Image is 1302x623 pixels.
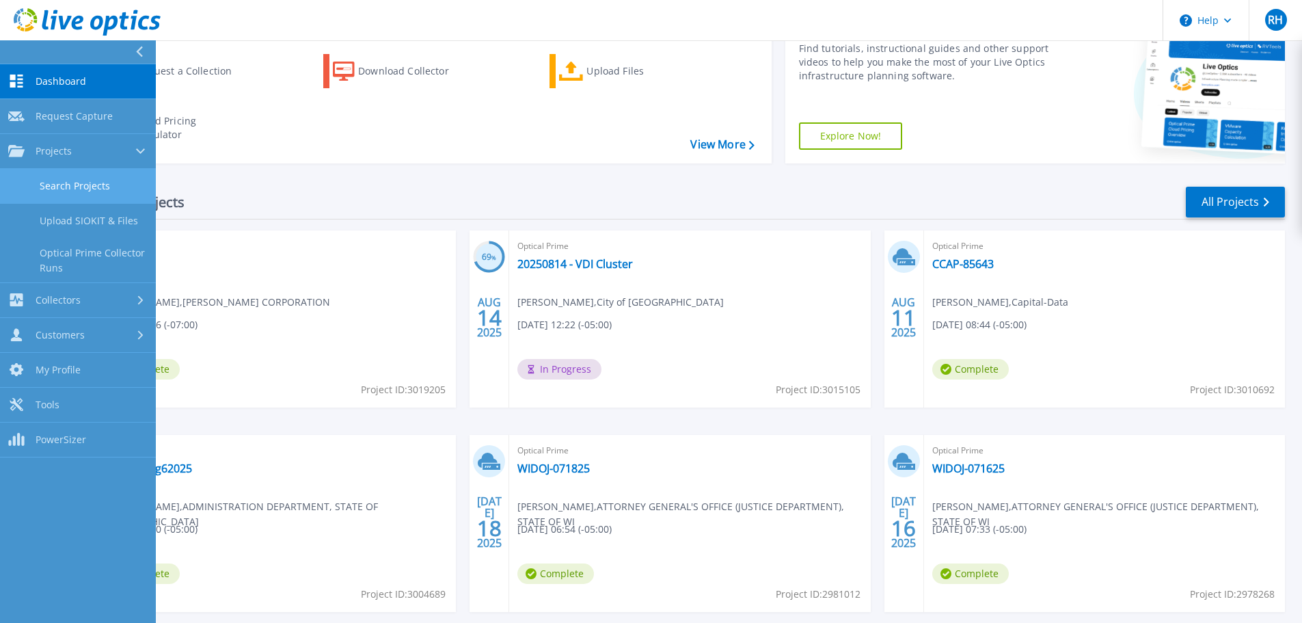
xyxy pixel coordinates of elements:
span: Optical Prime [103,443,448,458]
a: Upload Files [550,54,702,88]
div: Upload Files [586,57,696,85]
div: [DATE] 2025 [476,497,502,547]
span: [DATE] 08:44 (-05:00) [932,317,1027,332]
span: Optical Prime [932,443,1277,458]
span: RH [1268,14,1283,25]
h3: 69 [473,250,505,265]
span: Dashboard [36,75,86,88]
span: [DATE] 12:22 (-05:00) [517,317,612,332]
span: Project ID: 2978268 [1190,587,1275,602]
span: Request Capture [36,110,113,122]
div: Download Collector [358,57,467,85]
span: [DATE] 06:54 (-05:00) [517,522,612,537]
span: Project ID: 3015105 [776,382,860,397]
span: [PERSON_NAME] , Capital-Data [932,295,1068,310]
span: 11 [891,312,916,323]
a: Download Collector [323,54,476,88]
a: WIDOJ-071825 [517,462,590,475]
span: Project ID: 3004689 [361,587,446,602]
a: View More [690,138,754,151]
span: Optical Prime [932,239,1277,254]
div: Cloud Pricing Calculator [134,114,243,142]
span: Complete [932,359,1009,380]
span: [PERSON_NAME] , ADMINISTRATION DEPARTMENT, STATE OF [GEOGRAPHIC_DATA] [103,499,456,529]
span: Optical Prime [517,443,862,458]
span: [DATE] 07:33 (-05:00) [932,522,1027,537]
span: PowerSizer [36,434,86,446]
span: My Profile [36,364,81,376]
span: Customers [36,329,85,341]
div: Find tutorials, instructional guides and other support videos to help you make the most of your L... [799,42,1054,83]
span: 16 [891,522,916,534]
div: [DATE] 2025 [891,497,917,547]
span: [PERSON_NAME] , ATTORNEY GENERAL'S OFFICE (JUSTICE DEPARTMENT), STATE OF WI [517,499,870,529]
span: Optical Prime [517,239,862,254]
a: Request a Collection [97,54,249,88]
a: Cloud Pricing Calculator [97,111,249,145]
span: In Progress [517,359,601,380]
span: % [491,254,496,261]
span: Project ID: 3019205 [361,382,446,397]
span: [PERSON_NAME] , City of [GEOGRAPHIC_DATA] [517,295,724,310]
div: AUG 2025 [891,293,917,343]
span: [PERSON_NAME] , [PERSON_NAME] CORPORATION [103,295,330,310]
span: Project ID: 3010692 [1190,382,1275,397]
span: Project ID: 2981012 [776,587,860,602]
span: 14 [477,312,502,323]
span: Optical Prime [103,239,448,254]
a: Explore Now! [799,122,903,150]
span: 18 [477,522,502,534]
span: [PERSON_NAME] , ATTORNEY GENERAL'S OFFICE (JUSTICE DEPARTMENT), STATE OF WI [932,499,1285,529]
span: Tools [36,399,59,411]
span: Complete [517,564,594,584]
div: AUG 2025 [476,293,502,343]
a: 20250814 - VDI Cluster [517,257,633,271]
a: WIDOJ-071625 [932,462,1005,475]
a: CCAP-85643 [932,257,994,271]
div: Request a Collection [136,57,245,85]
span: Collectors [36,294,81,306]
a: All Projects [1186,187,1285,217]
span: Complete [932,564,1009,584]
span: Projects [36,145,72,157]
